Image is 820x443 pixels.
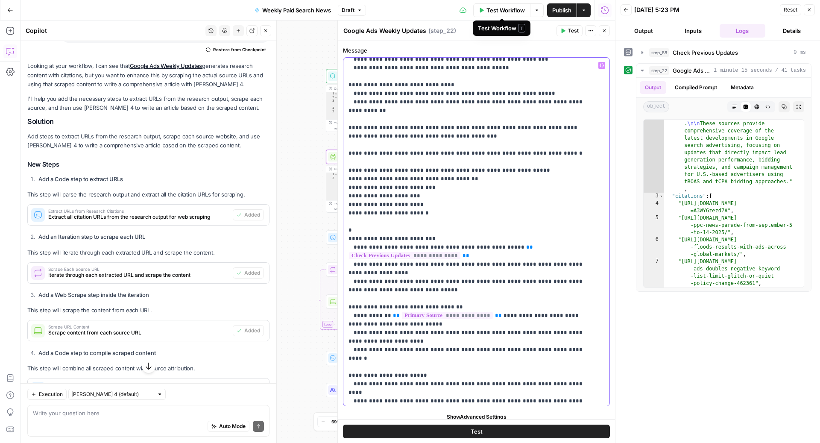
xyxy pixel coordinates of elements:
label: Message [343,46,610,55]
span: Scrape URL Content [48,325,229,329]
strong: Add a Code step to extract URLs [38,176,123,182]
div: Search Knowledge BaseCheck Previous UpdatesStep 58Output[ { "id":"vsdid:4594328:rid:5M8mekaIcqa7_... [326,69,418,132]
div: 3 [644,193,664,200]
span: Reset [784,6,797,14]
button: Draft [338,5,366,16]
div: 2 [326,96,338,99]
span: 69% [331,418,341,425]
button: Output [640,81,666,94]
span: Restore from Checkpoint [213,46,266,53]
div: Complete [326,326,418,333]
span: Show Advanced Settings [447,413,507,421]
div: 1 [326,92,338,96]
span: step_22 [649,66,669,75]
span: Scrape content from each source URL [48,329,229,337]
span: Extract all citation URLs from the research output for web scraping [48,213,229,221]
div: 4 [326,106,338,110]
p: Looking at your workflow, I can see that generates research content with citations, but you want ... [27,62,269,88]
span: T [518,24,525,32]
div: 5 [644,214,664,236]
div: 1 minute 15 seconds / 41 tasks [636,78,811,291]
button: Auto Mode [208,420,249,431]
button: 0 ms [636,46,811,59]
button: Added [233,209,264,220]
div: LLM · [PERSON_NAME] 4Write Article with [PERSON_NAME] 4Step 71 [326,383,418,397]
a: Google Ads Weekly Updates [130,62,202,69]
div: Run Code · PythonExtract URLs from Research CitationsStep 67 [326,230,418,244]
span: Auto Mode [219,422,246,430]
p: This step will parse the research output and extract all the citation URLs for scraping. [27,190,269,199]
button: Execution [27,388,67,399]
div: 4 [644,200,664,214]
button: Output [621,24,667,38]
p: This step will iterate through each extracted URL and scrape the content. [27,248,269,257]
button: Added [233,267,264,279]
button: Metadata [726,81,759,94]
button: Weekly Paid Search News [249,3,336,17]
p: I'll help you add the necessary steps to extract URLs from the research output, scrape each sourc... [27,94,269,112]
span: object [643,101,669,112]
strong: Add a Web Scrape step inside the iteration [38,291,149,298]
div: 6 [644,236,664,258]
span: Test [568,27,579,35]
span: Check Previous Updates [673,48,738,57]
span: Weekly Paid Search News [262,6,331,15]
button: Test [556,25,583,36]
span: 0 ms [794,49,806,56]
span: Google Ads Weekly Updates [673,66,710,75]
span: Scrape Each Source URL [48,267,229,271]
input: Claude Sonnet 4 (default) [71,390,153,398]
div: Perplexity Deep ResearchGoogle Ads Weekly UpdatesStep 22Output{ "body":"Looking at the search res... [326,150,418,213]
span: Added [244,327,260,334]
span: Test [471,427,483,435]
p: This step will combine all scraped content with source attribution. [27,364,269,373]
strong: Add an Iteration step to scrape each URL [38,233,145,240]
button: Publish [547,3,577,17]
span: Toggle code folding, rows 3 through 21 [659,193,664,200]
div: Test Workflow [478,24,525,32]
span: Test Workflow [486,6,525,15]
button: Details [769,24,815,38]
button: Test [343,424,610,438]
div: Web Page ScrapeScrape URL ContentStep 69 [326,294,418,308]
p: Add steps to extract URLs from the research output, scrape each source website, and use [PERSON_N... [27,132,269,150]
p: This step will scrape the content from each URL. [27,306,269,315]
button: Compiled Prompt [670,81,722,94]
textarea: Google Ads Weekly Updates [343,26,426,35]
div: 8 [644,287,664,302]
span: Iterate through each extracted URL and scrape the content [48,271,229,279]
h2: Solution [27,117,269,126]
div: Copilot [26,26,203,35]
button: Inputs [670,24,716,38]
strong: Add a Code step to compile scraped content [38,349,156,356]
span: ( step_22 ) [428,26,456,35]
div: WorkflowSet InputsInputs [326,37,418,51]
button: Added [233,325,264,336]
button: Logs [720,24,766,38]
span: Added [244,211,260,219]
div: 7 [644,258,664,287]
button: 1 minute 15 seconds / 41 tasks [636,64,811,77]
span: Execution [39,390,63,398]
h3: New Steps [27,159,269,170]
div: Run Code · PythonCompile Scraped ContentStep 70 [326,351,418,365]
div: LoopIterationScrape Each Source URLStep 68 [326,262,418,276]
button: Restore from Checkpoint [202,44,269,55]
span: Added [244,269,260,277]
span: step_58 [649,48,669,57]
div: 1 [326,173,338,176]
div: 3 [326,99,338,106]
span: Publish [552,6,571,15]
span: Draft [342,6,354,14]
button: Test Workflow [473,3,530,17]
span: Extract URLs from Research Citations [48,209,229,213]
button: Reset [780,4,801,15]
span: 1 minute 15 seconds / 41 tasks [714,67,806,74]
